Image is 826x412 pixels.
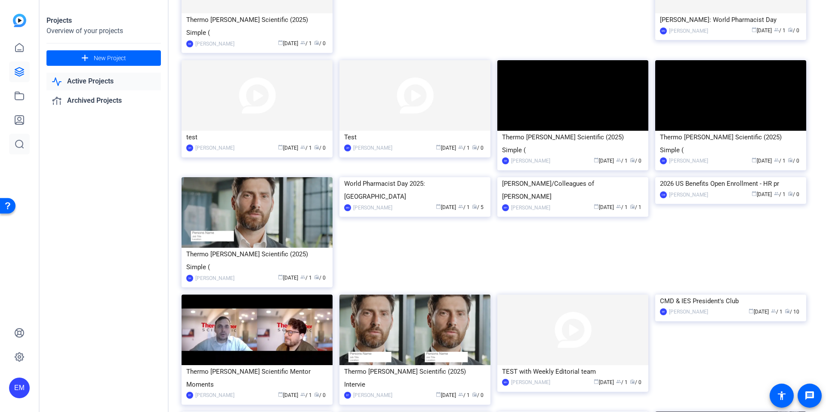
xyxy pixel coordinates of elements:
div: TEST with Weekly Editorial team [502,365,644,378]
span: / 1 [300,40,312,46]
span: / 1 [771,309,783,315]
span: group [774,27,779,32]
span: calendar_today [594,204,599,209]
div: [PERSON_NAME] [669,157,708,165]
div: [PERSON_NAME] [669,27,708,35]
div: Thermo [PERSON_NAME] Scientific Mentor Moments [186,365,328,391]
a: Archived Projects [46,92,161,110]
span: / 0 [314,145,326,151]
span: calendar_today [436,392,441,397]
div: MN [344,204,351,211]
span: calendar_today [278,392,283,397]
div: World Pharmacist Day 2025: [GEOGRAPHIC_DATA] [344,177,486,203]
span: radio [630,204,635,209]
div: test [186,131,328,144]
div: [PERSON_NAME] [353,203,392,212]
span: calendar_today [749,308,754,314]
span: / 0 [788,158,799,164]
span: [DATE] [594,379,614,385]
div: CW [660,191,667,198]
span: New Project [94,54,126,63]
span: [DATE] [278,40,298,46]
div: BT [186,392,193,399]
a: Active Projects [46,73,161,90]
div: [PERSON_NAME] [511,203,550,212]
span: [DATE] [749,309,769,315]
div: Thermo [PERSON_NAME] Scientific (2025) Intervie [344,365,486,391]
span: / 1 [616,158,628,164]
div: MH [502,379,509,386]
span: [DATE] [278,145,298,151]
div: SH [186,275,193,282]
span: radio [314,274,319,280]
span: / 0 [472,145,484,151]
span: calendar_today [278,145,283,150]
span: / 1 [300,275,312,281]
button: New Project [46,50,161,66]
span: group [771,308,776,314]
span: [DATE] [436,145,456,151]
span: / 0 [630,158,641,164]
span: / 1 [774,158,786,164]
div: Overview of your projects [46,26,161,36]
div: Test [344,131,486,144]
span: / 1 [300,145,312,151]
div: SH [502,157,509,164]
mat-icon: accessibility [777,390,787,401]
span: / 0 [630,379,641,385]
span: radio [785,308,790,314]
span: radio [314,145,319,150]
span: calendar_today [752,27,757,32]
div: [PERSON_NAME]/Colleagues of [PERSON_NAME] [502,177,644,203]
div: BT [344,392,351,399]
span: radio [314,392,319,397]
span: / 1 [774,28,786,34]
span: / 1 [458,204,470,210]
img: blue-gradient.svg [13,14,26,27]
span: group [300,145,305,150]
span: / 0 [314,275,326,281]
span: radio [314,40,319,45]
div: MF [660,308,667,315]
span: group [774,157,779,163]
span: group [300,40,305,45]
span: radio [788,157,793,163]
span: group [616,379,621,384]
div: [PERSON_NAME]: World Pharmacist Day [660,13,801,26]
span: [DATE] [436,204,456,210]
span: group [458,392,463,397]
span: / 10 [785,309,799,315]
div: [PERSON_NAME] [353,144,392,152]
span: radio [788,27,793,32]
span: [DATE] [278,392,298,398]
span: radio [472,204,477,209]
span: / 0 [472,392,484,398]
div: [PERSON_NAME] [195,40,234,48]
span: [DATE] [594,158,614,164]
div: UH [344,145,351,151]
span: calendar_today [594,379,599,384]
span: / 0 [314,392,326,398]
div: [PERSON_NAME] [669,307,708,316]
span: calendar_today [752,157,757,163]
span: [DATE] [436,392,456,398]
span: calendar_today [594,157,599,163]
span: / 1 [300,392,312,398]
span: calendar_today [278,274,283,280]
div: [PERSON_NAME] [669,191,708,199]
div: 2026 US Benefits Open Enrollment - HR pr [660,177,801,190]
span: / 5 [472,204,484,210]
span: radio [630,379,635,384]
span: radio [788,191,793,196]
span: / 1 [458,145,470,151]
span: radio [472,392,477,397]
span: group [774,191,779,196]
span: group [458,204,463,209]
span: / 0 [314,40,326,46]
mat-icon: message [804,390,815,401]
div: [PERSON_NAME] [511,157,550,165]
span: / 0 [788,191,799,197]
span: [DATE] [278,275,298,281]
div: Thermo [PERSON_NAME] Scientific (2025) Simple ( [186,248,328,274]
div: [PERSON_NAME] [353,391,392,400]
